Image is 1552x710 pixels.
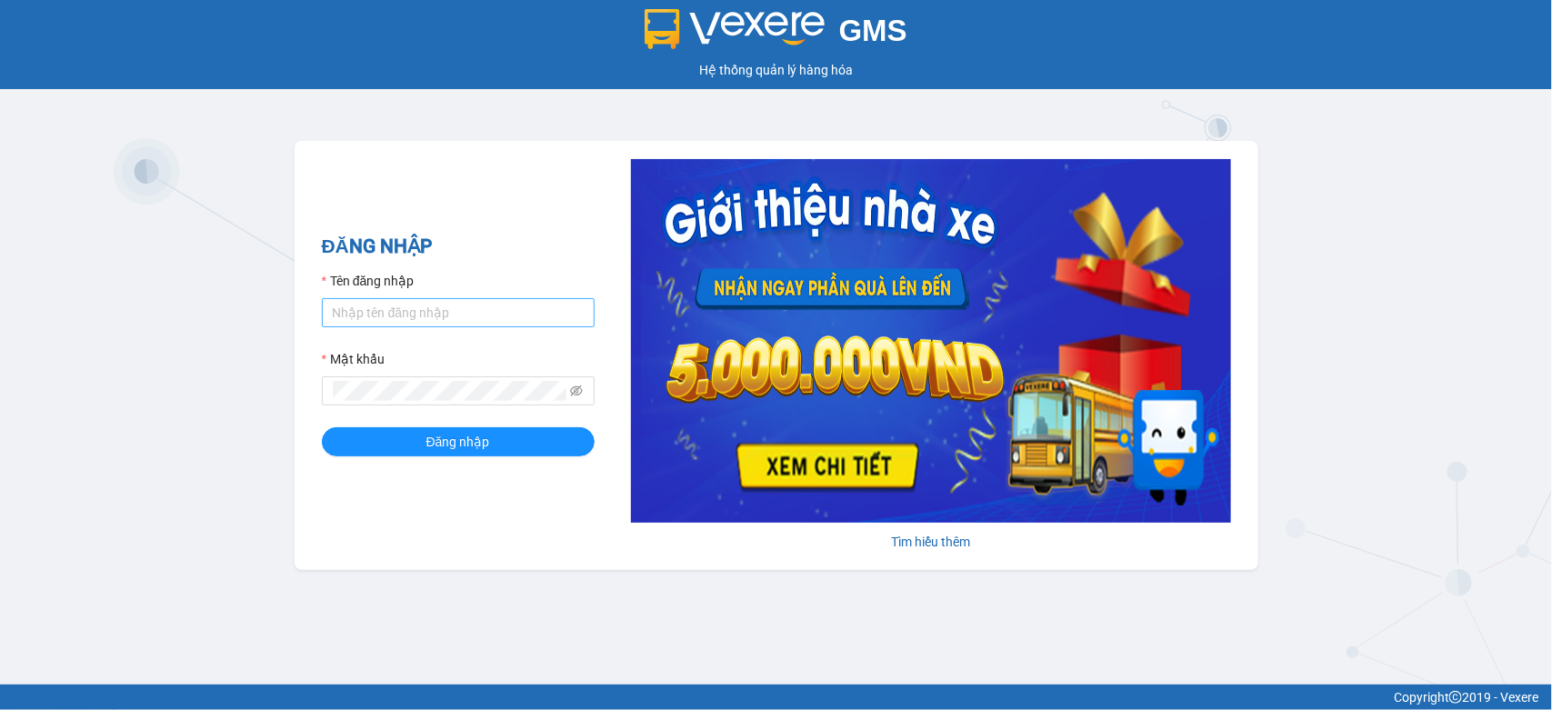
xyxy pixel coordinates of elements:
input: Mật khẩu [333,381,567,401]
a: GMS [645,27,907,42]
button: Đăng nhập [322,427,595,456]
span: GMS [839,14,907,47]
img: logo 2 [645,9,825,49]
span: eye-invisible [570,385,583,397]
label: Tên đăng nhập [322,271,415,291]
div: Tìm hiểu thêm [631,532,1231,552]
div: Hệ thống quản lý hàng hóa [5,60,1547,80]
input: Tên đăng nhập [322,298,595,327]
label: Mật khẩu [322,349,385,369]
span: copyright [1449,691,1462,704]
span: Đăng nhập [426,432,490,452]
div: Copyright 2019 - Vexere [14,687,1538,707]
img: banner-0 [631,159,1231,523]
h2: ĐĂNG NHẬP [322,232,595,262]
